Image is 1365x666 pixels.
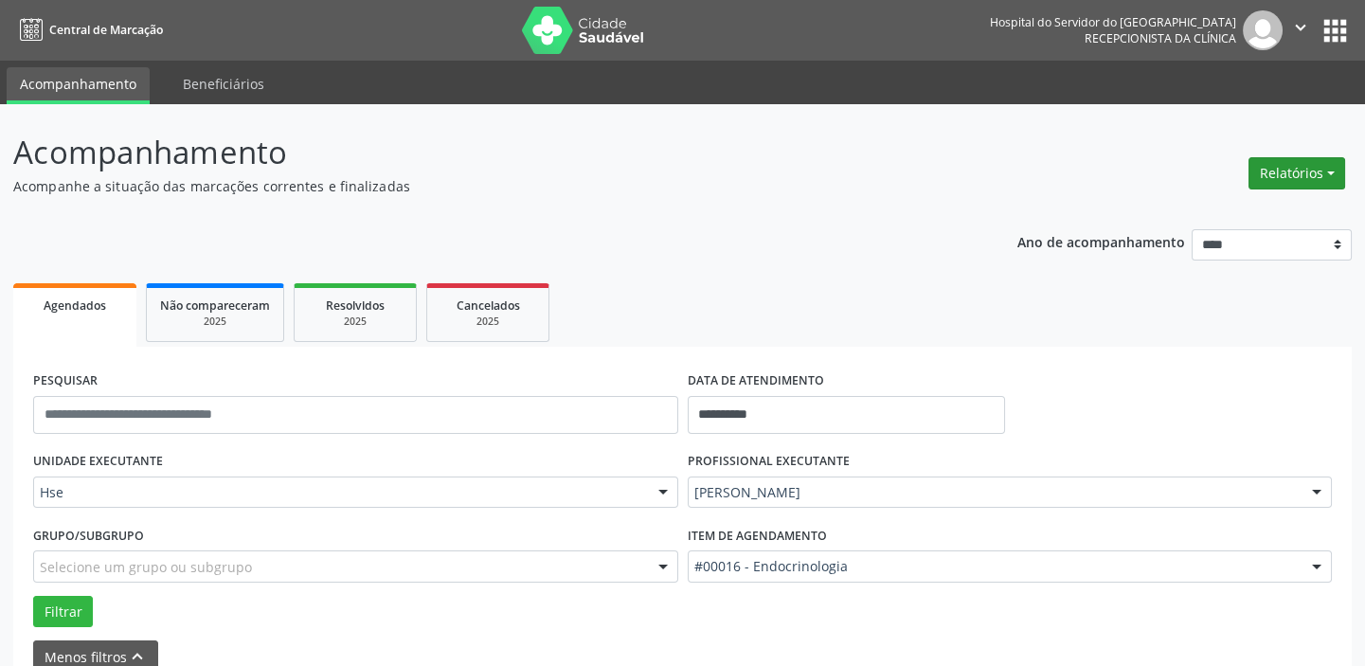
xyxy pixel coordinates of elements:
label: UNIDADE EXECUTANTE [33,447,163,477]
span: Selecione um grupo ou subgrupo [40,557,252,577]
div: Hospital do Servidor do [GEOGRAPHIC_DATA] [990,14,1236,30]
a: Beneficiários [170,67,278,100]
div: 2025 [440,315,535,329]
p: Ano de acompanhamento [1017,229,1185,253]
span: Agendados [44,297,106,314]
img: img [1243,10,1283,50]
div: 2025 [308,315,403,329]
a: Central de Marcação [13,14,163,45]
i:  [1290,17,1311,38]
label: DATA DE ATENDIMENTO [688,367,824,396]
span: Central de Marcação [49,22,163,38]
span: Resolvidos [326,297,385,314]
label: PROFISSIONAL EXECUTANTE [688,447,850,477]
span: Não compareceram [160,297,270,314]
button: Relatórios [1248,157,1345,189]
p: Acompanhamento [13,129,950,176]
button: Filtrar [33,596,93,628]
span: Hse [40,483,639,502]
span: [PERSON_NAME] [694,483,1294,502]
p: Acompanhe a situação das marcações correntes e finalizadas [13,176,950,196]
a: Acompanhamento [7,67,150,104]
span: Recepcionista da clínica [1085,30,1236,46]
button:  [1283,10,1319,50]
button: apps [1319,14,1352,47]
label: PESQUISAR [33,367,98,396]
label: Item de agendamento [688,521,827,550]
div: 2025 [160,315,270,329]
label: Grupo/Subgrupo [33,521,144,550]
span: #00016 - Endocrinologia [694,557,1294,576]
span: Cancelados [457,297,520,314]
